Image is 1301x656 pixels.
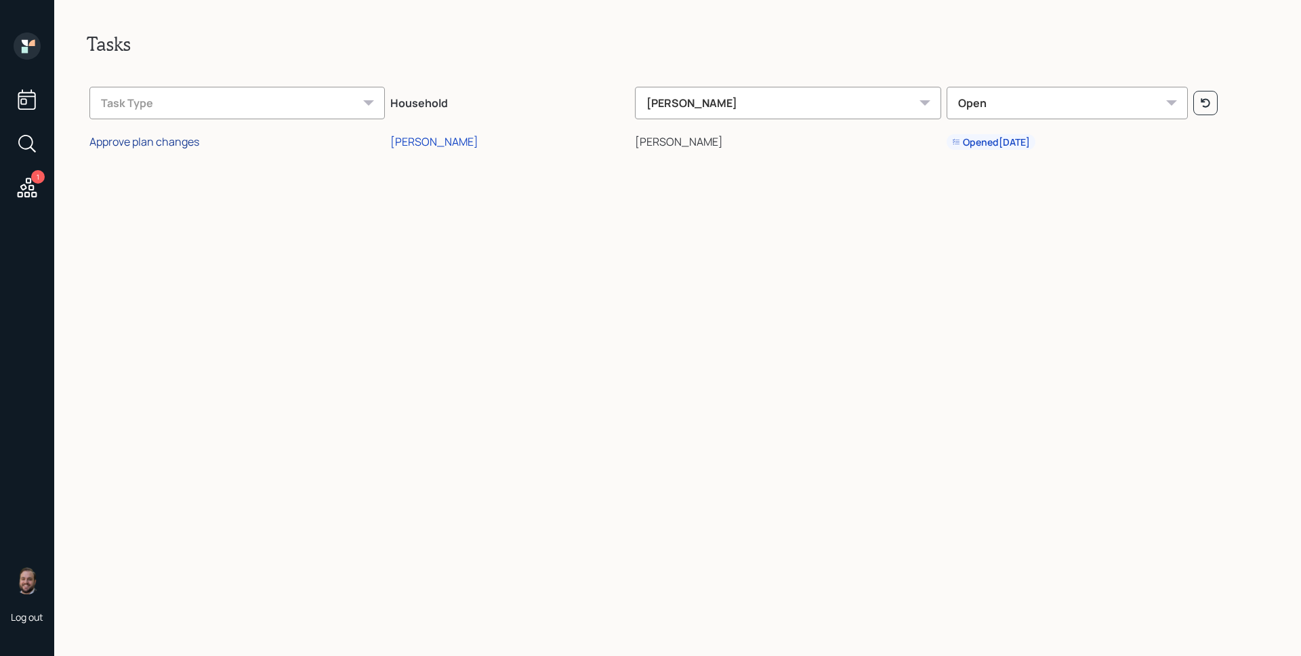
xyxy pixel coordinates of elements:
div: [PERSON_NAME] [635,87,941,119]
div: [PERSON_NAME] [390,134,478,149]
div: Approve plan changes [89,134,199,149]
div: 1 [31,170,45,184]
div: Open [947,87,1187,119]
th: Household [388,77,632,125]
img: james-distasi-headshot.png [14,567,41,594]
h2: Tasks [87,33,1268,56]
div: Task Type [89,87,385,119]
div: Log out [11,611,43,623]
td: [PERSON_NAME] [632,125,944,156]
div: Opened [DATE] [952,136,1030,149]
